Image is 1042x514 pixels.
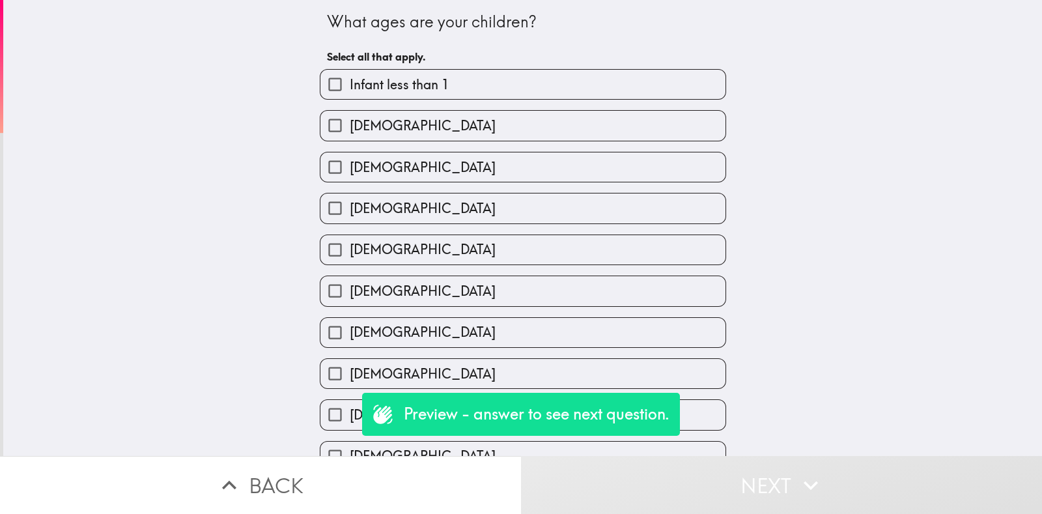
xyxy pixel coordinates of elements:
[320,152,725,182] button: [DEMOGRAPHIC_DATA]
[350,76,449,94] span: Infant less than 1
[320,235,725,264] button: [DEMOGRAPHIC_DATA]
[404,403,669,425] p: Preview - answer to see next question.
[320,442,725,471] button: [DEMOGRAPHIC_DATA]
[350,406,496,424] span: [DEMOGRAPHIC_DATA]
[350,117,496,135] span: [DEMOGRAPHIC_DATA]
[327,50,719,64] h6: Select all that apply.
[320,318,725,347] button: [DEMOGRAPHIC_DATA]
[350,199,496,218] span: [DEMOGRAPHIC_DATA]
[350,282,496,300] span: [DEMOGRAPHIC_DATA]
[327,11,719,33] div: What ages are your children?
[320,193,725,223] button: [DEMOGRAPHIC_DATA]
[350,240,496,259] span: [DEMOGRAPHIC_DATA]
[320,70,725,99] button: Infant less than 1
[320,276,725,306] button: [DEMOGRAPHIC_DATA]
[350,365,496,383] span: [DEMOGRAPHIC_DATA]
[350,323,496,341] span: [DEMOGRAPHIC_DATA]
[320,400,725,429] button: [DEMOGRAPHIC_DATA]
[320,111,725,140] button: [DEMOGRAPHIC_DATA]
[521,456,1042,514] button: Next
[350,447,496,465] span: [DEMOGRAPHIC_DATA]
[320,359,725,388] button: [DEMOGRAPHIC_DATA]
[350,158,496,177] span: [DEMOGRAPHIC_DATA]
